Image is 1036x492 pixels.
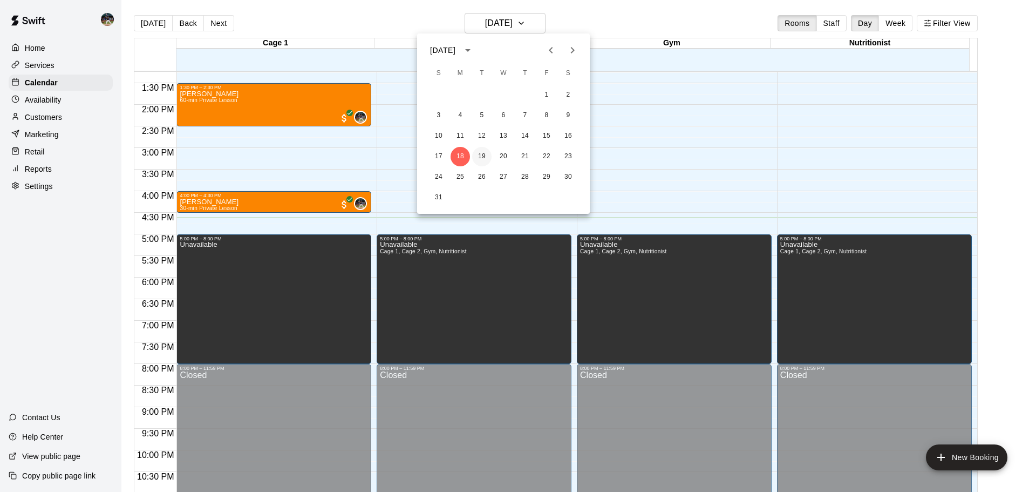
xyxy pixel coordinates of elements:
span: Friday [537,63,556,84]
button: 3 [429,106,448,125]
button: 25 [451,167,470,187]
button: 10 [429,126,448,146]
button: 17 [429,147,448,166]
button: 16 [558,126,578,146]
button: Next month [562,39,583,61]
button: 4 [451,106,470,125]
button: 19 [472,147,492,166]
div: [DATE] [430,45,455,56]
span: Tuesday [472,63,492,84]
button: 20 [494,147,513,166]
button: Previous month [540,39,562,61]
button: 21 [515,147,535,166]
button: 15 [537,126,556,146]
button: 9 [558,106,578,125]
span: Thursday [515,63,535,84]
button: 1 [537,85,556,105]
button: 18 [451,147,470,166]
button: 28 [515,167,535,187]
button: 6 [494,106,513,125]
button: 30 [558,167,578,187]
button: 13 [494,126,513,146]
button: 24 [429,167,448,187]
span: Wednesday [494,63,513,84]
button: 11 [451,126,470,146]
button: 27 [494,167,513,187]
button: 31 [429,188,448,207]
button: 14 [515,126,535,146]
span: Saturday [558,63,578,84]
button: 8 [537,106,556,125]
button: 7 [515,106,535,125]
button: 23 [558,147,578,166]
button: 26 [472,167,492,187]
button: 22 [537,147,556,166]
span: Monday [451,63,470,84]
button: 2 [558,85,578,105]
button: 12 [472,126,492,146]
button: calendar view is open, switch to year view [459,41,477,59]
button: 29 [537,167,556,187]
span: Sunday [429,63,448,84]
button: 5 [472,106,492,125]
